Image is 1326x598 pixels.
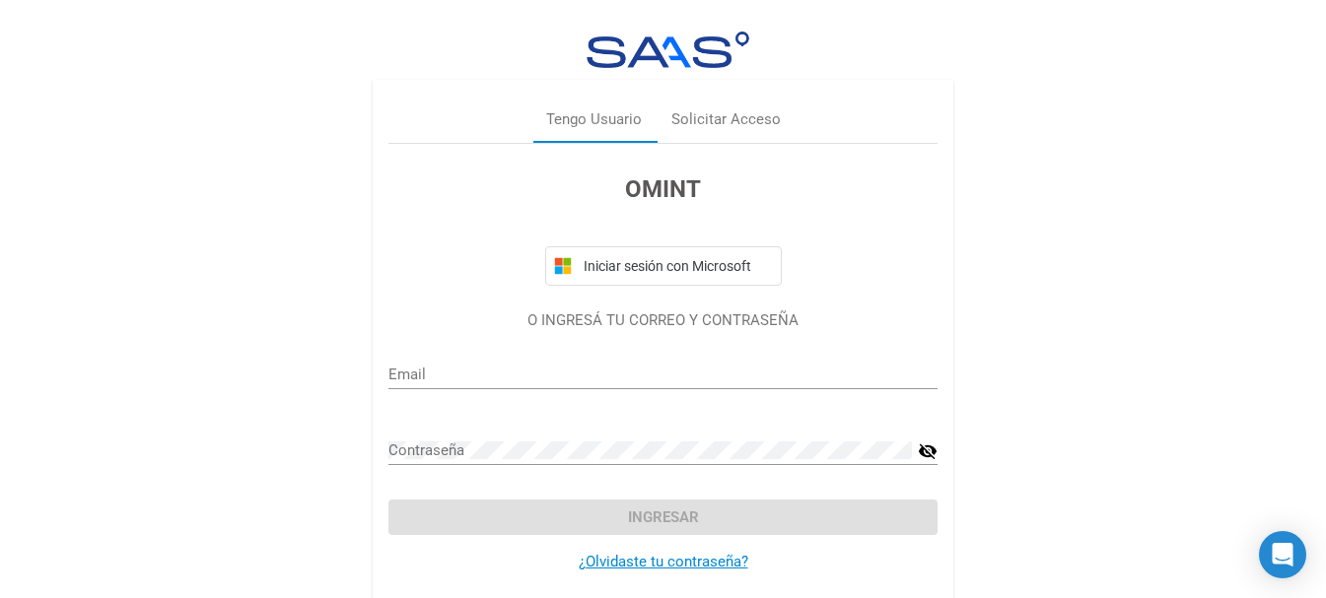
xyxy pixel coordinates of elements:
[628,508,699,526] span: Ingresar
[671,108,781,131] div: Solicitar Acceso
[1259,531,1306,578] div: Open Intercom Messenger
[918,439,938,463] mat-icon: visibility_off
[546,108,642,131] div: Tengo Usuario
[388,171,938,207] h3: OMINT
[545,246,782,286] button: Iniciar sesión con Microsoft
[579,553,748,570] a: ¿Olvidaste tu contraseña?
[580,258,773,274] span: Iniciar sesión con Microsoft
[388,309,938,332] p: O INGRESÁ TU CORREO Y CONTRASEÑA
[388,499,938,535] button: Ingresar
